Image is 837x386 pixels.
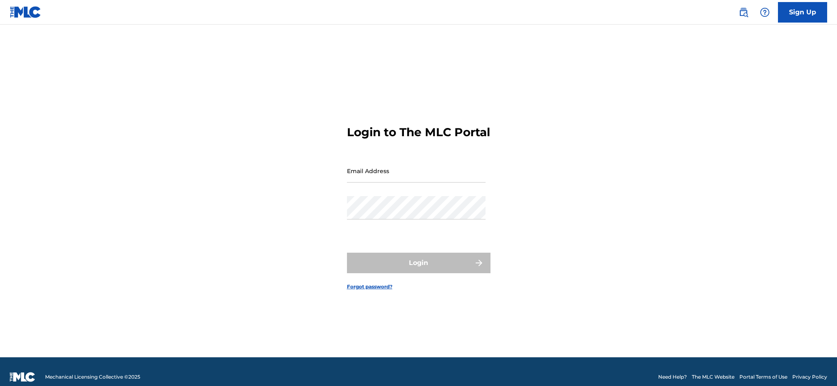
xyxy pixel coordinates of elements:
img: help [760,7,770,17]
img: MLC Logo [10,6,41,18]
a: Portal Terms of Use [739,373,787,381]
h3: Login to The MLC Portal [347,125,490,139]
img: logo [10,372,35,382]
a: Privacy Policy [792,373,827,381]
a: Forgot password? [347,283,392,290]
img: search [739,7,748,17]
span: Mechanical Licensing Collective © 2025 [45,373,140,381]
a: The MLC Website [692,373,734,381]
a: Need Help? [658,373,687,381]
a: Public Search [735,4,752,21]
div: Help [757,4,773,21]
a: Sign Up [778,2,827,23]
